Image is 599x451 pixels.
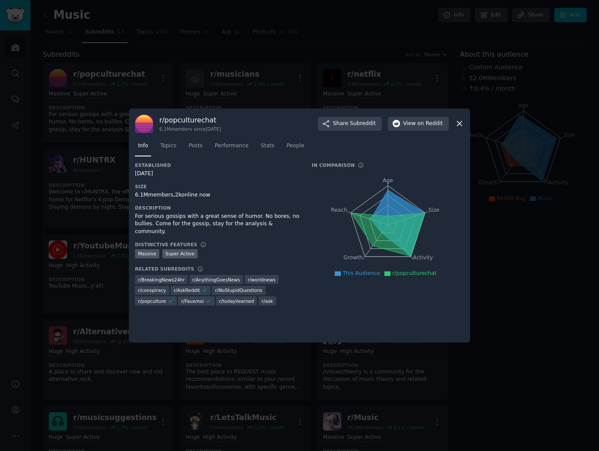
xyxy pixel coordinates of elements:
[343,254,363,261] tspan: Growth
[135,183,299,190] h3: Size
[157,139,179,157] a: Topics
[138,277,185,283] span: r/ BreakingNews24hr
[188,142,202,150] span: Posts
[248,277,276,283] span: r/ worldnews
[135,191,299,199] div: 6.1M members, 2k online now
[160,142,176,150] span: Topics
[261,142,274,150] span: Stats
[333,120,376,128] span: Share
[174,287,200,293] span: r/ AskReddit
[159,126,221,132] div: 6.1M members since [DATE]
[135,115,153,133] img: popculturechat
[428,207,439,213] tspan: Size
[283,139,307,157] a: People
[258,139,277,157] a: Stats
[135,205,299,211] h3: Description
[192,277,240,283] span: r/ AnythingGoesNews
[159,115,221,125] h3: r/ popculturechat
[138,287,166,293] span: r/ conspiracy
[413,254,433,261] tspan: Activity
[312,162,355,168] h3: In Comparison
[417,120,443,128] span: on Reddit
[392,270,437,276] span: r/popculturechat
[138,298,166,304] span: r/ popculture
[135,266,194,272] h3: Related Subreddits
[215,142,249,150] span: Performance
[135,249,159,258] div: Massive
[343,270,380,276] span: This Audience
[383,177,393,183] tspan: Age
[286,142,304,150] span: People
[185,139,205,157] a: Posts
[403,120,443,128] span: View
[350,120,376,128] span: Subreddit
[135,241,197,248] h3: Distinctive Features
[135,139,151,157] a: Info
[135,213,299,236] div: For serious gossips with a great sense of humor. No bores, no bullies. Come for the gossip, stay ...
[212,139,252,157] a: Performance
[138,142,148,150] span: Info
[181,298,204,304] span: r/ Fauxmoi
[215,287,262,293] span: r/ NoStupidQuestions
[162,249,198,258] div: Super Active
[331,207,347,213] tspan: Reach
[219,298,254,304] span: r/ todayilearned
[318,117,382,131] button: ShareSubreddit
[135,170,299,178] div: [DATE]
[388,117,449,131] button: Viewon Reddit
[135,162,299,168] h3: Established
[262,298,273,304] span: r/ ask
